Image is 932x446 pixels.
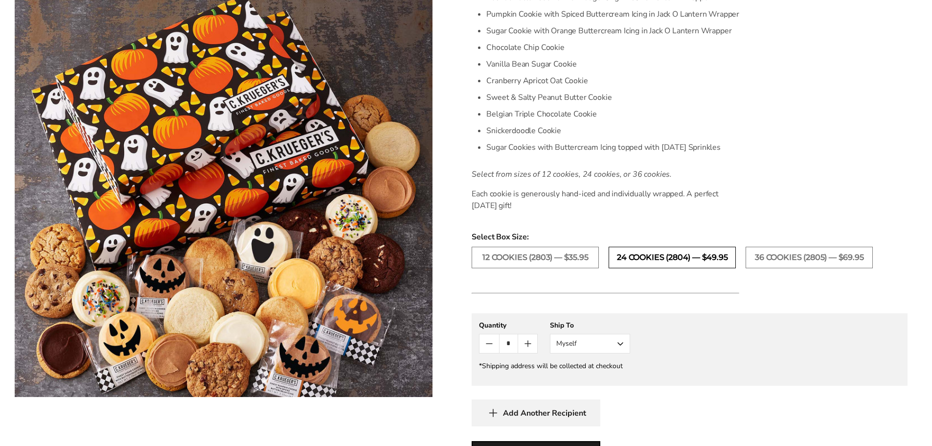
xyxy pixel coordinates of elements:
p: Each cookie is generously hand-iced and individually wrapped. A perfect [DATE] gift! [472,188,739,211]
span: Select Box Size: [472,231,908,243]
li: Sweet & Salty Peanut Butter Cookie [486,89,739,106]
button: Count plus [518,334,537,353]
li: Belgian Triple Chocolate Cookie [486,106,739,122]
label: 12 COOKIES (2803) — $35.95 [472,247,599,268]
input: Quantity [499,334,518,353]
em: Select from sizes of 12 cookies, 24 cookies, or 36 cookies. [472,169,672,180]
button: Add Another Recipient [472,399,600,426]
button: Myself [550,334,630,353]
iframe: Sign Up via Text for Offers [8,409,101,438]
div: Ship To [550,321,630,330]
li: Vanilla Bean Sugar Cookie [486,56,739,72]
label: 24 COOKIES (2804) — $49.95 [609,247,736,268]
label: 36 COOKIES (2805) — $69.95 [746,247,873,268]
button: Count minus [479,334,499,353]
gfm-form: New recipient [472,313,908,386]
li: Sugar Cookies with Buttercream Icing topped with [DATE] Sprinkles [486,139,739,156]
li: Sugar Cookie with Orange Buttercream Icing in Jack O Lantern Wrapper [486,23,739,39]
li: Snickerdoodle Cookie [486,122,739,139]
li: Chocolate Chip Cookie [486,39,739,56]
div: *Shipping address will be collected at checkout [479,361,900,371]
li: Pumpkin Cookie with Spiced Buttercream Icing in Jack O Lantern Wrapper [486,6,739,23]
div: Quantity [479,321,538,330]
li: Cranberry Apricot Oat Cookie [486,72,739,89]
span: Add Another Recipient [503,408,586,418]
